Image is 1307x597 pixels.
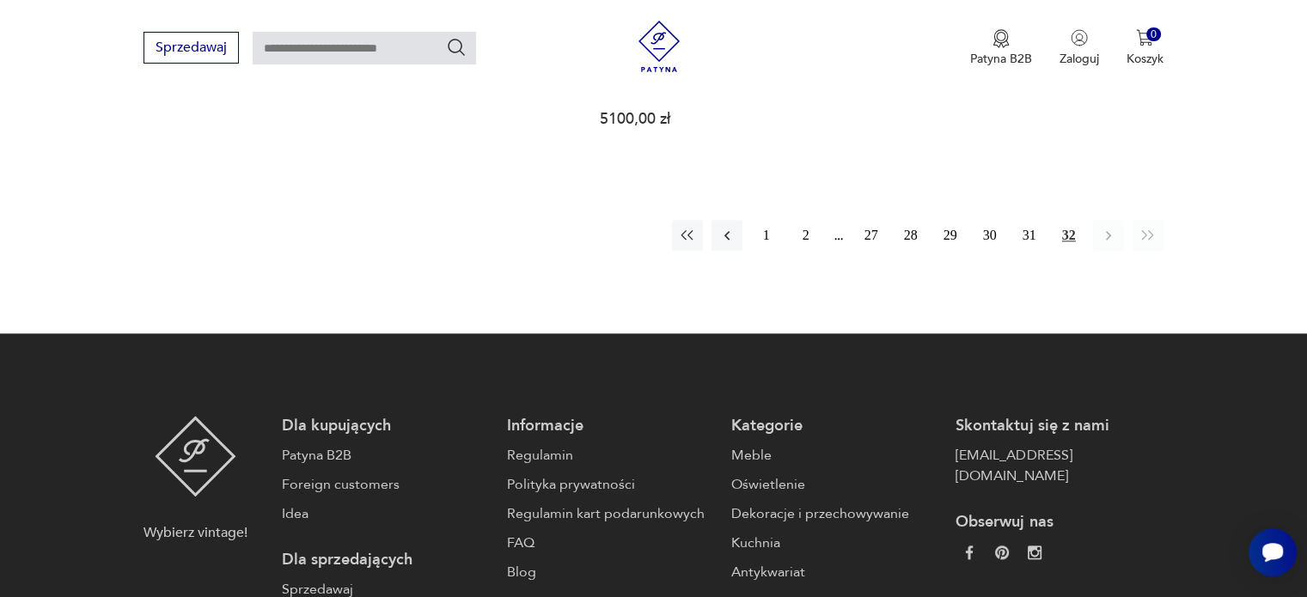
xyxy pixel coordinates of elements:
[962,545,976,559] img: da9060093f698e4c3cedc1453eec5031.webp
[1071,29,1088,46] img: Ikonka użytkownika
[974,220,1005,251] button: 30
[731,503,938,524] a: Dekoracje i przechowywanie
[731,533,938,553] a: Kuchnia
[970,29,1032,67] button: Patyna B2B
[970,29,1032,67] a: Ikona medaluPatyna B2B
[1014,220,1045,251] button: 31
[282,474,489,495] a: Foreign customers
[731,416,938,436] p: Kategorie
[282,445,489,466] a: Patyna B2B
[282,416,489,436] p: Dla kupujących
[1136,29,1153,46] img: Ikona koszyka
[144,43,239,55] a: Sprzedawaj
[1028,545,1041,559] img: c2fd9cf7f39615d9d6839a72ae8e59e5.webp
[144,522,247,543] p: Wybierz vintage!
[600,112,763,126] p: 5100,00 zł
[507,416,714,436] p: Informacje
[633,21,685,72] img: Patyna - sklep z meblami i dekoracjami vintage
[1146,27,1161,42] div: 0
[1060,29,1099,67] button: Zaloguj
[1127,51,1163,67] p: Koszyk
[956,445,1163,486] a: [EMAIL_ADDRESS][DOMAIN_NAME]
[507,445,714,466] a: Regulamin
[507,562,714,582] a: Blog
[935,220,966,251] button: 29
[895,220,926,251] button: 28
[970,51,1032,67] p: Patyna B2B
[731,562,938,582] a: Antykwariat
[791,220,821,251] button: 2
[507,533,714,553] a: FAQ
[507,474,714,495] a: Polityka prywatności
[144,32,239,64] button: Sprzedawaj
[731,445,938,466] a: Meble
[1127,29,1163,67] button: 0Koszyk
[1060,51,1099,67] p: Zaloguj
[956,416,1163,436] p: Skontaktuj się z nami
[282,550,489,570] p: Dla sprzedających
[1054,220,1084,251] button: 32
[731,474,938,495] a: Oświetlenie
[992,29,1010,48] img: Ikona medalu
[856,220,887,251] button: 27
[1249,528,1297,576] iframe: Smartsupp widget button
[446,37,467,58] button: Szukaj
[751,220,782,251] button: 1
[155,416,236,496] img: Patyna - sklep z meblami i dekoracjami vintage
[507,503,714,524] a: Regulamin kart podarunkowych
[995,545,1009,559] img: 37d27d81a828e637adc9f9cb2e3d3a8a.webp
[282,503,489,524] a: Idea
[956,512,1163,533] p: Obserwuj nas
